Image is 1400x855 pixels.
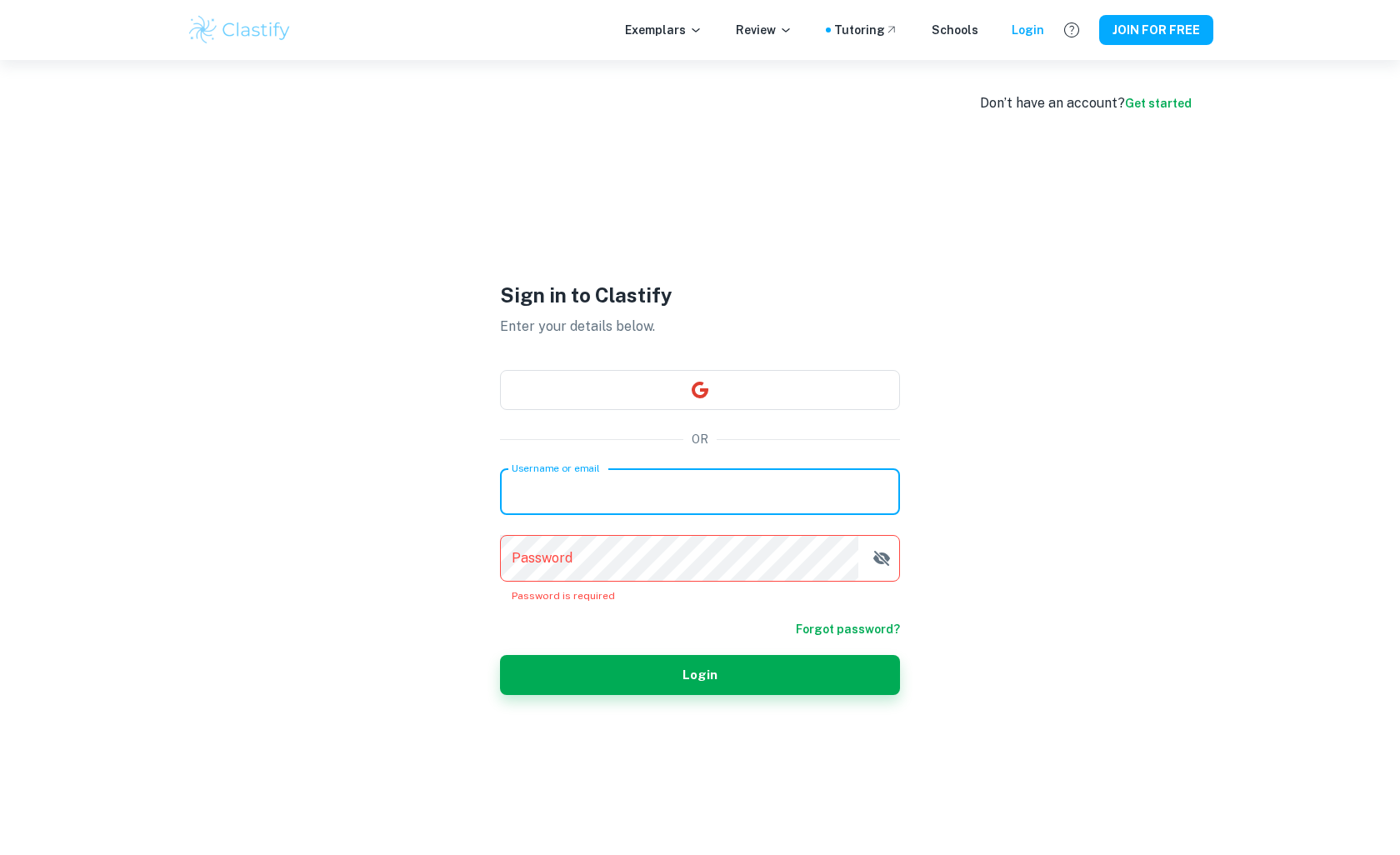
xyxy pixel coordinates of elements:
p: OR [692,430,708,448]
a: Tutoring [834,21,898,39]
button: JOIN FOR FREE [1099,15,1213,45]
p: Exemplars [625,21,702,39]
h1: Sign in to Clastify [500,280,900,310]
button: Login [500,655,900,695]
div: Don’t have an account? [980,93,1192,113]
a: Forgot password? [796,620,900,638]
a: Get started [1125,97,1192,110]
p: Enter your details below. [500,317,900,337]
p: Password is required [512,588,888,603]
button: Help and Feedback [1057,16,1086,44]
a: Schools [932,21,978,39]
a: Login [1012,21,1044,39]
p: Review [736,21,792,39]
img: Clastify logo [187,13,292,47]
label: Username or email [512,461,600,475]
